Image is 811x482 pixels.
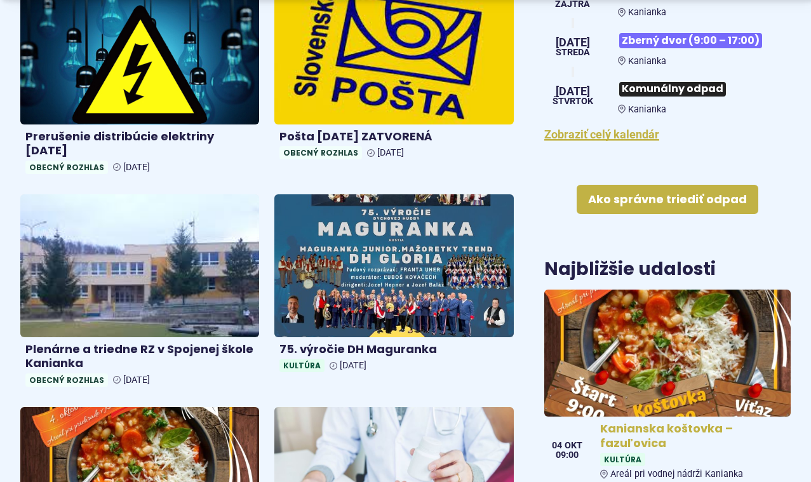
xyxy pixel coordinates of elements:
span: 09:00 [552,451,582,460]
span: [DATE] [377,147,404,158]
span: 04 [552,441,562,450]
h3: Najbližšie udalosti [544,260,716,279]
h4: Plenárne a triedne RZ v Spojenej škole Kanianka [25,342,254,371]
span: Kanianka [628,104,666,115]
span: [DATE] [553,86,593,97]
a: Komunálny odpad Kanianka [DATE] štvrtok [544,77,791,115]
span: Komunálny odpad [619,82,726,97]
span: [DATE] [556,37,590,48]
a: Ako správne triediť odpad [577,185,758,214]
h4: Pošta [DATE] ZATVORENÁ [279,130,508,144]
a: Plenárne a triedne RZ v Spojenej škole Kanianka Obecný rozhlas [DATE] [20,194,259,392]
span: Obecný rozhlas [279,146,362,159]
span: Kanianka [628,56,666,67]
span: Obecný rozhlas [25,161,108,174]
span: Kanianka [628,7,666,18]
span: štvrtok [553,97,593,106]
span: Obecný rozhlas [25,373,108,387]
span: okt [565,441,582,450]
span: [DATE] [123,162,150,173]
span: [DATE] [340,360,366,371]
span: Areál pri vodnej nádrži Kanianka [610,469,743,479]
span: streda [556,48,590,57]
a: 75. výročie DH Maguranka Kultúra [DATE] [274,194,513,378]
h4: Kanianska koštovka – fazuľovica [600,422,786,450]
h4: Prerušenie distribúcie elektriny [DATE] [25,130,254,158]
a: Zberný dvor (9:00 – 17:00) Kanianka [DATE] streda [544,28,791,66]
span: Kultúra [600,453,645,466]
h4: 75. výročie DH Maguranka [279,342,508,357]
span: Kultúra [279,359,325,372]
a: Zobraziť celý kalendár [544,128,659,141]
span: [DATE] [123,375,150,385]
span: Zberný dvor (9:00 – 17:00) [619,33,762,48]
